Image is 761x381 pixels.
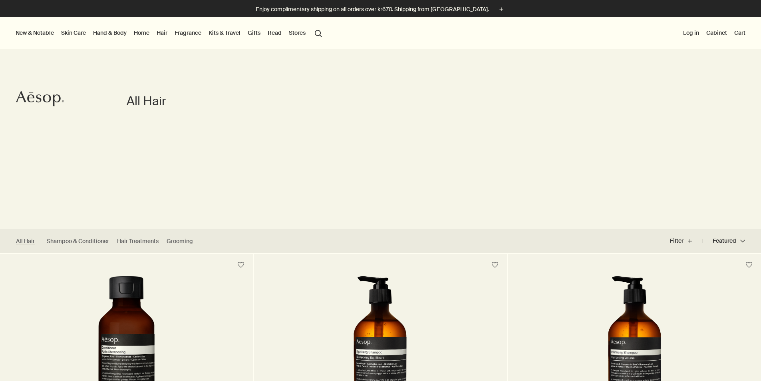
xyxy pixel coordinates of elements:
[256,5,489,14] p: Enjoy complimentary shipping on all orders over kr670. Shipping from [GEOGRAPHIC_DATA].
[167,237,193,245] a: Grooming
[14,89,66,111] a: Aesop
[16,91,64,107] svg: Aesop
[256,5,506,14] button: Enjoy complimentary shipping on all orders over kr670. Shipping from [GEOGRAPHIC_DATA].
[14,17,326,49] nav: primary
[173,28,203,38] a: Fragrance
[682,17,747,49] nav: supplementary
[117,237,159,245] a: Hair Treatments
[682,28,701,38] button: Log in
[91,28,128,38] a: Hand & Body
[47,237,109,245] a: Shampoo & Conditioner
[60,28,87,38] a: Skin Care
[488,258,502,272] button: Save to cabinet
[127,93,166,109] h1: All Hair
[705,28,729,38] a: Cabinet
[287,28,307,38] button: Stores
[742,258,756,272] button: Save to cabinet
[132,28,151,38] a: Home
[703,231,745,251] button: Featured
[234,258,248,272] button: Save to cabinet
[16,237,35,245] a: All Hair
[733,28,747,38] button: Cart
[670,231,703,251] button: Filter
[155,28,169,38] a: Hair
[246,28,262,38] a: Gifts
[311,25,326,40] button: Open search
[14,28,56,38] button: New & Notable
[266,28,283,38] a: Read
[207,28,242,38] a: Kits & Travel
